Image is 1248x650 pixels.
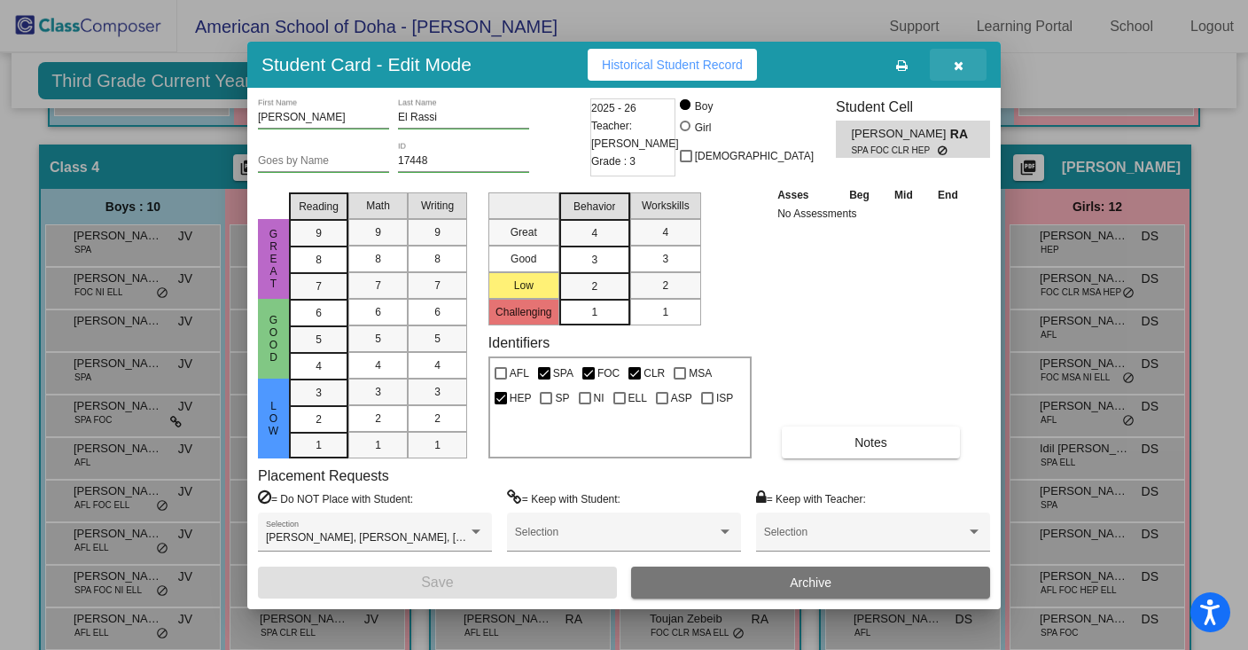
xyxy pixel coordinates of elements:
h3: Student Cell [836,98,990,115]
span: 8 [316,252,322,268]
label: = Keep with Student: [507,489,620,507]
span: AFL [510,363,529,384]
span: Behavior [573,199,615,215]
span: 5 [316,332,322,348]
span: Save [421,575,453,590]
span: 8 [375,251,381,267]
span: Reading [299,199,339,215]
label: = Keep with Teacher: [756,489,866,507]
span: Good [266,314,282,364]
span: 6 [375,304,381,320]
span: 1 [375,437,381,453]
span: SPA FOC CLR HEP [851,144,937,157]
span: Great [266,228,282,290]
button: Archive [631,567,990,599]
span: Archive [790,576,831,590]
button: Notes [782,427,960,458]
input: goes by name [258,155,389,168]
span: 4 [662,224,668,240]
span: Historical Student Record [602,58,743,72]
span: 4 [375,357,381,373]
span: 1 [591,304,597,320]
span: 2 [662,278,668,294]
span: MSA [689,363,712,384]
span: 6 [434,304,441,320]
th: Asses [773,185,837,205]
span: 4 [434,357,441,373]
span: ASP [671,388,692,409]
span: 8 [434,251,441,267]
span: SP [555,388,569,409]
span: 3 [434,384,441,400]
div: Boy [694,98,714,114]
span: SPA [553,363,573,384]
span: 7 [316,278,322,294]
span: [PERSON_NAME] El [PERSON_NAME] [851,125,949,144]
label: Identifiers [488,334,550,351]
span: 7 [375,278,381,294]
span: 3 [591,252,597,268]
span: 1 [662,304,668,320]
span: Workskills [642,198,690,214]
span: ELL [628,388,647,409]
span: Writing [421,198,454,214]
span: 2025 - 26 [591,99,636,117]
span: 5 [375,331,381,347]
span: 3 [375,384,381,400]
input: Enter ID [398,155,529,168]
span: 1 [316,437,322,453]
span: 2 [375,411,381,427]
span: 3 [316,385,322,401]
td: No Assessments [773,205,971,223]
div: Girl [694,120,712,136]
span: 2 [434,411,441,427]
span: RA [950,125,975,144]
span: ISP [716,388,733,409]
span: 5 [434,331,441,347]
span: Notes [854,435,887,450]
span: CLR [643,363,665,384]
span: Low [266,400,282,437]
span: Math [366,198,390,214]
span: 7 [434,278,441,294]
h3: Student Card - Edit Mode [261,53,472,75]
button: Historical Student Record [588,49,757,81]
span: 6 [316,305,322,321]
span: 9 [375,224,381,240]
span: FOC [597,363,620,384]
span: 3 [662,251,668,267]
label: = Do NOT Place with Student: [258,489,413,507]
span: [DEMOGRAPHIC_DATA] [695,145,814,167]
th: Mid [882,185,924,205]
span: 9 [434,224,441,240]
span: 4 [591,225,597,241]
span: 9 [316,225,322,241]
span: 2 [316,411,322,427]
span: HEP [510,388,532,409]
span: Teacher: [PERSON_NAME] [591,117,679,153]
span: 4 [316,358,322,374]
span: [PERSON_NAME], [PERSON_NAME], [PERSON_NAME], [PERSON_NAME] [266,531,634,544]
span: 1 [434,437,441,453]
span: Grade : 3 [591,153,636,170]
button: Save [258,567,617,599]
span: NI [594,388,604,409]
span: 2 [591,278,597,294]
th: Beg [837,185,883,205]
label: Placement Requests [258,467,389,484]
th: End [925,185,971,205]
